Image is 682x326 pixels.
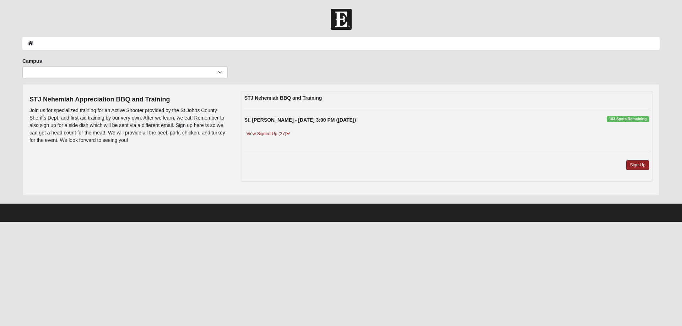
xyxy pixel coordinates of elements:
span: 103 Spots Remaining [607,116,649,122]
p: Join us for specialized training for an Active Shooter provided by the St Johns County Sheriffs D... [29,107,230,144]
a: View Signed Up (27) [244,130,292,138]
strong: STJ Nehemiah BBQ and Training [244,95,322,101]
a: Sign Up [626,160,649,170]
label: Campus [22,57,42,65]
strong: St. [PERSON_NAME] - [DATE] 3:00 PM ([DATE]) [244,117,356,123]
h4: STJ Nehemiah Appreciation BBQ and Training [29,96,230,104]
img: Church of Eleven22 Logo [331,9,352,30]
